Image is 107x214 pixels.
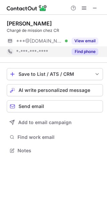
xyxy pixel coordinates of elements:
button: Notes [7,146,103,155]
button: AI write personalized message [7,84,103,96]
span: Find work email [17,134,100,140]
div: [PERSON_NAME] [7,20,52,27]
button: Add to email campaign [7,116,103,128]
button: Reveal Button [72,48,98,55]
button: Send email [7,100,103,112]
div: Save to List / ATS / CRM [19,71,91,77]
span: Add to email campaign [18,120,72,125]
span: AI write personalized message [19,88,90,93]
img: ContactOut v5.3.10 [7,4,47,12]
span: Notes [17,148,100,154]
button: save-profile-one-click [7,68,103,80]
button: Reveal Button [72,38,98,44]
span: Send email [19,104,44,109]
div: Chargé de mission chez CR [7,28,103,34]
button: Find work email [7,132,103,142]
span: ***@[DOMAIN_NAME] [16,38,63,44]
